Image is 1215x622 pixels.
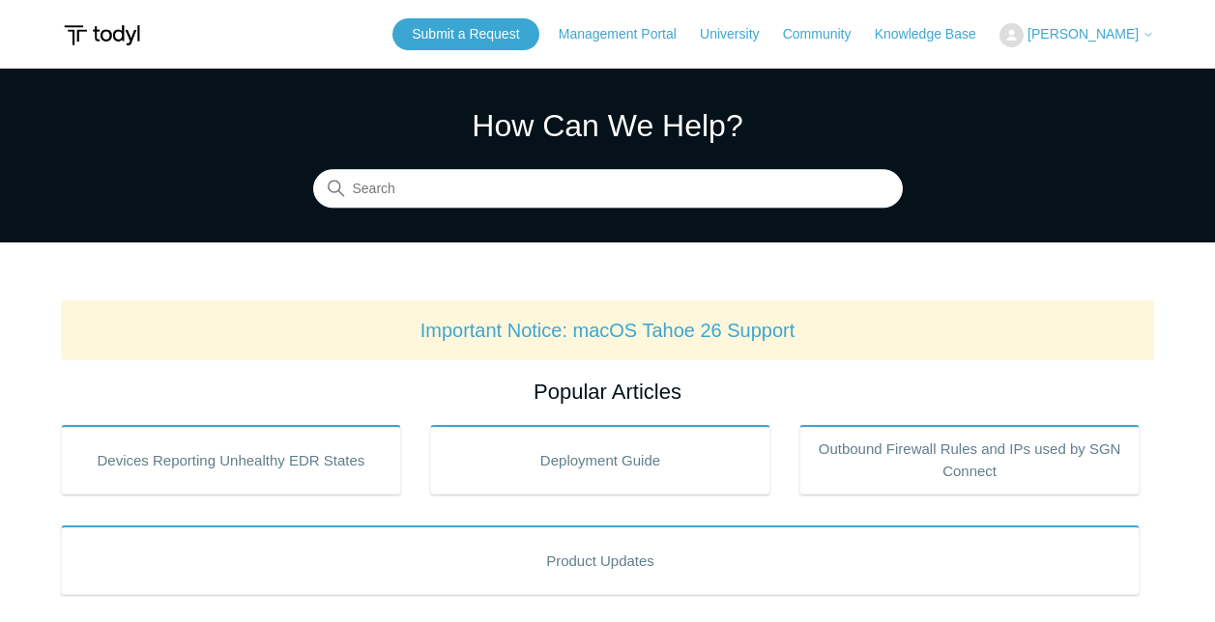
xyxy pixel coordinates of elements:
button: [PERSON_NAME] [999,23,1154,47]
a: Product Updates [61,525,1140,595]
img: Todyl Support Center Help Center home page [61,17,143,53]
a: Management Portal [559,24,696,44]
span: [PERSON_NAME] [1027,26,1139,42]
a: Submit a Request [392,18,538,50]
a: Community [783,24,871,44]
input: Search [313,170,903,209]
a: Important Notice: macOS Tahoe 26 Support [420,320,796,341]
a: Outbound Firewall Rules and IPs used by SGN Connect [799,425,1140,495]
h1: How Can We Help? [313,102,903,149]
a: Devices Reporting Unhealthy EDR States [61,425,401,495]
a: Knowledge Base [875,24,996,44]
a: Deployment Guide [430,425,770,495]
h2: Popular Articles [61,376,1154,408]
a: University [700,24,778,44]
